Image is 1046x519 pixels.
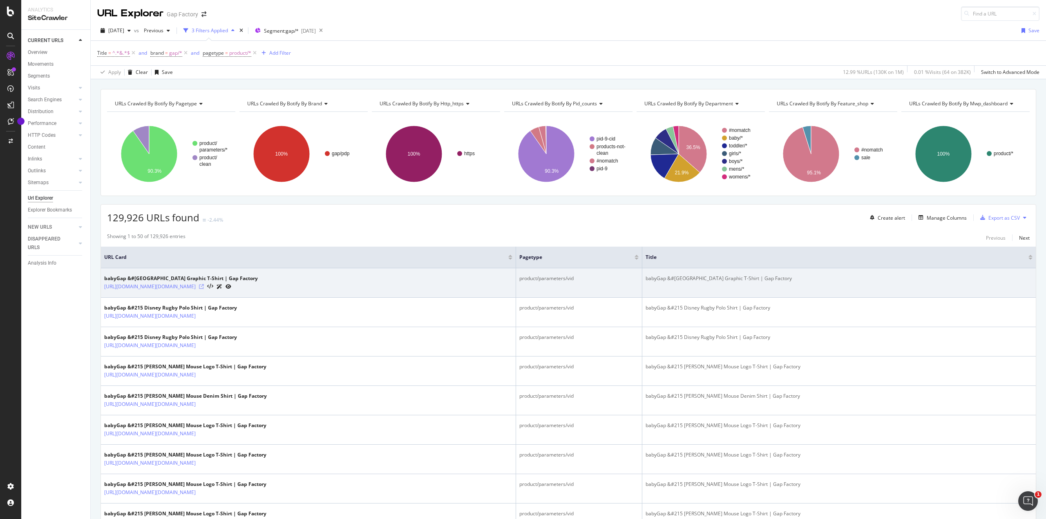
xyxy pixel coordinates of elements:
text: product/* [994,151,1013,156]
div: Manage Columns [927,214,967,221]
text: sale [861,155,870,160]
a: CURRENT URLS [28,36,76,45]
div: Create alert [878,214,905,221]
div: Sitemaps [28,178,49,187]
svg: A chart. [504,118,632,189]
div: [DATE] [301,27,316,34]
div: babyGap &#215 Disney Rugby Polo Shirt | Gap Factory [104,304,237,312]
text: 21.9% [675,170,688,176]
text: 90.3% [148,168,161,174]
div: babyGap &#215 [PERSON_NAME] Mouse Logo T-Shirt | Gap Factory [646,451,1033,459]
h4: URLs Crawled By Botify By feature_shop [775,97,890,110]
text: toddler/* [729,143,747,149]
div: Search Engines [28,96,62,104]
a: Distribution [28,107,76,116]
h4: URLs Crawled By Botify By department [643,97,758,110]
button: Save [1018,24,1039,37]
div: A chart. [372,118,499,189]
text: pid-9-cid [597,136,615,142]
a: Sitemaps [28,178,76,187]
div: babyGap &#215 [PERSON_NAME] Mouse Denim Shirt | Gap Factory [104,392,267,400]
button: Clear [125,66,148,79]
text: clean [199,161,211,167]
span: gap/* [169,47,182,59]
button: 3 Filters Applied [180,24,238,37]
h4: URLs Crawled By Botify By http_https [378,97,493,110]
a: [URL][DOMAIN_NAME][DOMAIN_NAME] [104,430,196,438]
div: -2.44% [208,216,223,223]
div: Url Explorer [28,194,53,203]
text: pid-9 [597,166,608,172]
div: Inlinks [28,155,42,163]
div: babyGap &#215 [PERSON_NAME] Mouse Logo T-Shirt | Gap Factory [104,510,266,517]
span: URLs Crawled By Botify By brand [247,100,322,107]
button: Add Filter [258,48,291,58]
div: A chart. [239,118,367,189]
span: URLs Crawled By Botify By http_https [380,100,464,107]
span: 1 [1035,491,1042,498]
div: times [238,27,245,35]
a: [URL][DOMAIN_NAME][DOMAIN_NAME] [104,371,196,379]
text: 100% [937,151,950,157]
iframe: Intercom live chat [1018,491,1038,511]
a: Overview [28,48,85,57]
div: Tooltip anchor [17,118,25,125]
text: parameters/* [199,147,228,153]
div: babyGap &#215 Disney Rugby Polo Shirt | Gap Factory [646,334,1033,341]
div: product/parameters/vid [519,481,639,488]
a: Segments [28,72,85,80]
div: product/parameters/vid [519,304,639,312]
span: pagetype [519,254,622,261]
a: DISAPPEARED URLS [28,235,76,252]
div: babyGap &#[GEOGRAPHIC_DATA] Graphic T-Shirt | Gap Factory [104,275,258,282]
div: Outlinks [28,167,46,175]
div: Performance [28,119,56,128]
div: babyGap &#215 [PERSON_NAME] Mouse Denim Shirt | Gap Factory [646,392,1033,400]
text: 100% [275,151,288,157]
span: URLs Crawled By Botify By department [644,100,733,107]
div: Add Filter [269,49,291,56]
div: 3 Filters Applied [192,27,228,34]
svg: A chart. [769,118,896,189]
button: Next [1019,233,1030,243]
div: HTTP Codes [28,131,56,140]
button: Save [152,66,173,79]
div: URL Explorer [97,7,163,20]
button: [DATE] [97,24,134,37]
a: Url Explorer [28,194,85,203]
a: Explorer Bookmarks [28,206,85,214]
svg: A chart. [901,118,1029,189]
text: 36.5% [686,145,700,150]
div: Save [1028,27,1039,34]
h4: URLs Crawled By Botify By brand [246,97,360,110]
div: Switch to Advanced Mode [981,69,1039,76]
div: product/parameters/vid [519,451,639,459]
span: = [225,49,228,56]
div: babyGap &#215 Disney Rugby Polo Shirt | Gap Factory [646,304,1033,312]
div: A chart. [107,118,235,189]
a: Inlinks [28,155,76,163]
span: URLs Crawled By Botify By pagetype [115,100,197,107]
div: babyGap &#215 [PERSON_NAME] Mouse Logo T-Shirt | Gap Factory [104,422,266,429]
svg: A chart. [637,118,764,189]
span: = [165,49,168,56]
span: Previous [141,27,163,34]
img: Equal [203,219,206,221]
a: NEW URLS [28,223,76,232]
text: 100% [407,151,420,157]
div: NEW URLS [28,223,52,232]
button: Export as CSV [977,211,1020,224]
a: [URL][DOMAIN_NAME][DOMAIN_NAME] [104,341,196,350]
div: DISAPPEARED URLS [28,235,69,252]
text: girls/* [729,151,741,156]
span: product/* [229,47,251,59]
div: Explorer Bookmarks [28,206,72,214]
span: = [108,49,111,56]
a: URL Inspection [226,282,231,291]
h4: URLs Crawled By Botify By pagetype [113,97,228,110]
text: #nomatch [597,158,618,164]
div: product/parameters/vid [519,510,639,517]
